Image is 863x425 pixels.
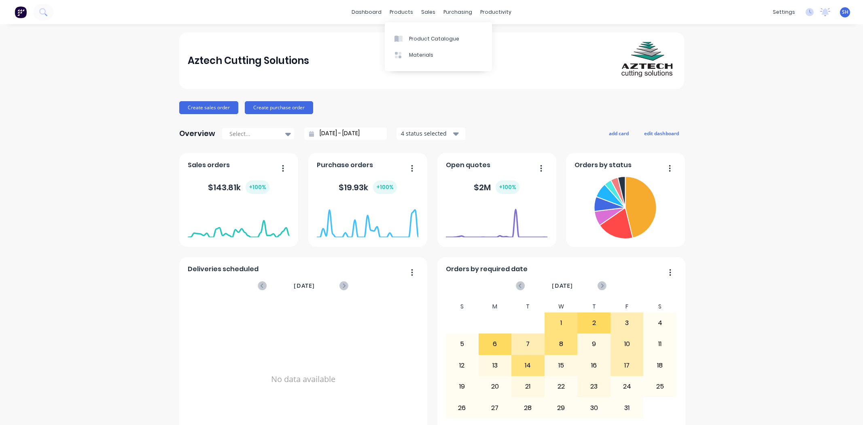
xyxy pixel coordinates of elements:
div: 14 [512,355,544,376]
div: settings [769,6,799,18]
div: 26 [446,397,478,418]
div: 4 status selected [401,129,452,138]
img: Factory [15,6,27,18]
span: Orders by required date [446,264,528,274]
div: $ 19.93k [339,181,397,194]
div: W [545,301,578,312]
div: 19 [446,376,478,397]
div: 11 [644,334,676,354]
div: 4 [644,313,676,333]
div: + 100 % [496,181,519,194]
div: Product Catalogue [409,35,459,42]
div: Aztech Cutting Solutions [188,53,309,69]
span: Sales orders [188,160,230,170]
div: 1 [545,313,577,333]
div: + 100 % [373,181,397,194]
span: Open quotes [446,160,490,170]
a: Materials [385,47,492,63]
div: S [445,301,479,312]
div: products [386,6,417,18]
div: 23 [578,376,610,397]
div: 12 [446,355,478,376]
img: Aztech Cutting Solutions [619,32,675,89]
div: $ 2M [474,181,519,194]
div: 2 [578,313,610,333]
div: 31 [611,397,643,418]
div: 17 [611,355,643,376]
div: 24 [611,376,643,397]
button: Create purchase order [245,101,313,114]
div: Materials [409,51,433,59]
span: Orders by status [575,160,632,170]
div: 29 [545,397,577,418]
div: 3 [611,313,643,333]
div: 28 [512,397,544,418]
div: F [611,301,644,312]
div: sales [417,6,439,18]
button: add card [604,128,634,138]
button: 4 status selected [397,127,465,140]
div: purchasing [439,6,476,18]
button: edit dashboard [639,128,684,138]
a: Product Catalogue [385,30,492,47]
span: [DATE] [294,281,315,290]
div: Overview [179,125,215,142]
div: $ 143.81k [208,181,269,194]
div: productivity [476,6,515,18]
div: 15 [545,355,577,376]
div: 16 [578,355,610,376]
div: 22 [545,376,577,397]
div: 8 [545,334,577,354]
div: 25 [644,376,676,397]
div: 21 [512,376,544,397]
span: SH [842,8,848,16]
span: Purchase orders [317,160,373,170]
div: 20 [479,376,511,397]
div: 10 [611,334,643,354]
div: 9 [578,334,610,354]
div: 27 [479,397,511,418]
div: S [643,301,676,312]
div: M [479,301,512,312]
div: 18 [644,355,676,376]
div: T [511,301,545,312]
div: + 100 % [246,181,269,194]
button: Create sales order [179,101,238,114]
div: 13 [479,355,511,376]
div: 30 [578,397,610,418]
div: 7 [512,334,544,354]
div: 5 [446,334,478,354]
div: 6 [479,334,511,354]
a: dashboard [348,6,386,18]
div: T [577,301,611,312]
span: [DATE] [552,281,573,290]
